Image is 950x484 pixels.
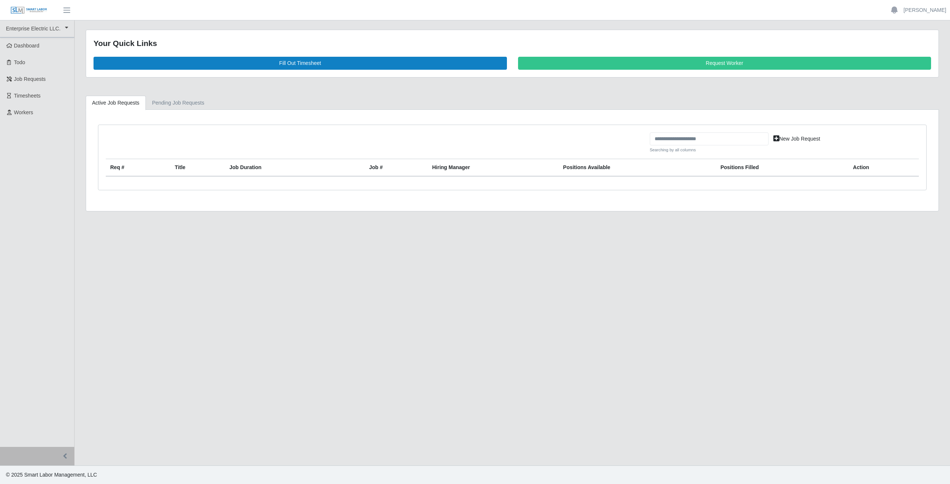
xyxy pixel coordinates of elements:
[849,159,919,177] th: Action
[146,96,211,110] a: Pending Job Requests
[6,472,97,478] span: © 2025 Smart Labor Management, LLC
[225,159,340,177] th: Job Duration
[650,147,769,153] small: Searching by all columns
[86,96,146,110] a: Active Job Requests
[518,57,931,70] a: Request Worker
[558,159,716,177] th: Positions Available
[904,6,946,14] a: [PERSON_NAME]
[427,159,558,177] th: Hiring Manager
[94,37,931,49] div: Your Quick Links
[365,159,428,177] th: Job #
[14,43,40,49] span: Dashboard
[14,59,25,65] span: Todo
[14,76,46,82] span: Job Requests
[716,159,848,177] th: Positions Filled
[170,159,225,177] th: Title
[106,159,170,177] th: Req #
[94,57,507,70] a: Fill Out Timesheet
[14,93,41,99] span: Timesheets
[769,132,825,145] a: New Job Request
[14,109,33,115] span: Workers
[10,6,47,14] img: SLM Logo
